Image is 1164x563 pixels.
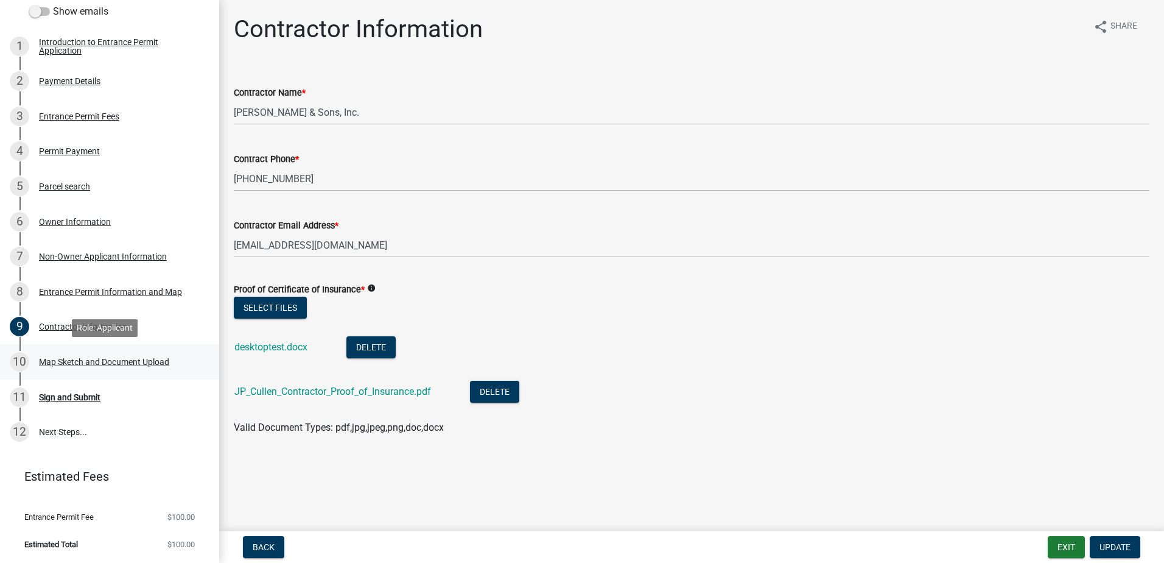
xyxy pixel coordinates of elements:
[72,319,138,337] div: Role: Applicant
[234,15,483,44] h1: Contractor Information
[10,464,200,489] a: Estimated Fees
[39,252,167,261] div: Non-Owner Applicant Information
[39,77,100,85] div: Payment Details
[1110,19,1137,34] span: Share
[167,513,195,521] span: $100.00
[1090,536,1140,558] button: Update
[10,282,29,302] div: 8
[1099,542,1131,552] span: Update
[39,38,200,55] div: Introduction to Entrance Permit Application
[243,536,284,558] button: Back
[39,147,100,155] div: Permit Payment
[39,322,127,331] div: Contractor Information
[1084,15,1147,38] button: shareShare
[10,141,29,161] div: 4
[234,386,431,397] a: JP_Cullen_Contractor_Proof_of_Insurance.pdf
[346,336,396,358] button: Delete
[39,218,111,226] div: Owner Information
[234,286,365,294] label: Proof of Certificate of Insurance
[367,284,376,292] i: info
[10,388,29,407] div: 11
[10,37,29,56] div: 1
[234,422,444,433] span: Valid Document Types: pdf,jpg,jpeg,png,doc,docx
[10,107,29,126] div: 3
[470,387,519,398] wm-modal-confirm: Delete Document
[10,422,29,442] div: 12
[10,352,29,372] div: 10
[234,341,307,353] a: desktoptest.docx
[24,513,94,521] span: Entrance Permit Fee
[10,317,29,336] div: 9
[10,177,29,196] div: 5
[1093,19,1108,34] i: share
[234,222,338,230] label: Contractor Email Address
[234,297,307,319] button: Select files
[470,381,519,403] button: Delete
[10,212,29,232] div: 6
[1048,536,1085,558] button: Exit
[234,89,306,97] label: Contractor Name
[167,540,195,548] span: $100.00
[346,342,396,354] wm-modal-confirm: Delete Document
[39,393,100,402] div: Sign and Submit
[253,542,275,552] span: Back
[24,540,78,548] span: Estimated Total
[10,71,29,91] div: 2
[29,4,108,19] label: Show emails
[234,155,299,164] label: Contract Phone
[39,182,90,191] div: Parcel search
[39,112,119,121] div: Entrance Permit Fees
[10,247,29,266] div: 7
[39,358,169,366] div: Map Sketch and Document Upload
[39,288,182,296] div: Entrance Permit Information and Map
